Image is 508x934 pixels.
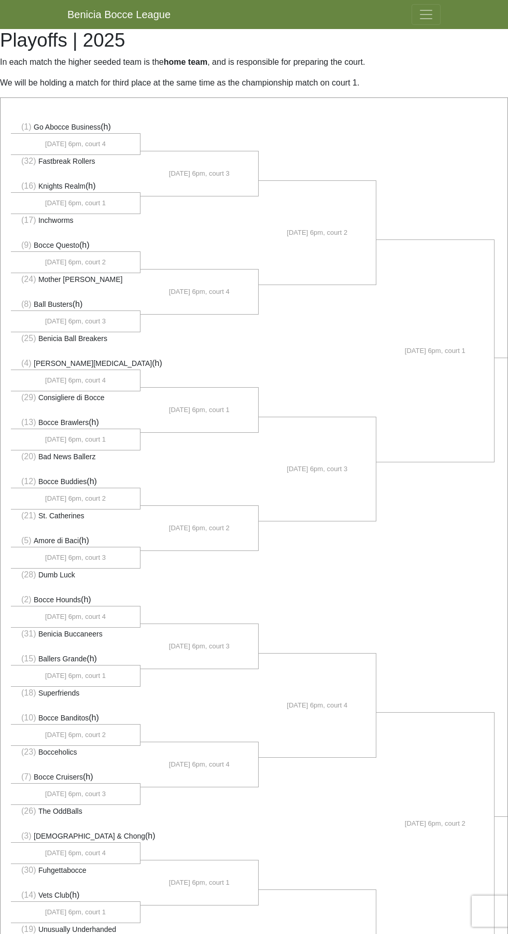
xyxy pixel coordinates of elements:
[21,157,36,165] span: (32)
[11,534,140,547] li: (h)
[11,889,140,902] li: (h)
[45,139,106,149] span: [DATE] 6pm, court 4
[38,925,116,933] span: Unusually Underhanded
[21,477,36,486] span: (12)
[412,4,441,25] button: Toggle navigation
[38,157,95,165] span: Fastbreak Rollers
[21,359,32,367] span: (4)
[11,830,140,843] li: (h)
[169,759,230,770] span: [DATE] 6pm, court 4
[21,240,32,249] span: (9)
[38,571,75,579] span: Dumb Luck
[38,714,89,722] span: Bocce Banditos
[45,907,106,917] span: [DATE] 6pm, court 1
[169,523,230,533] span: [DATE] 6pm, court 2
[21,181,36,190] span: (16)
[34,300,73,308] span: Ball Busters
[45,198,106,208] span: [DATE] 6pm, court 1
[21,806,36,815] span: (26)
[287,228,347,238] span: [DATE] 6pm, court 2
[21,334,36,343] span: (25)
[45,730,106,740] span: [DATE] 6pm, court 2
[45,493,106,504] span: [DATE] 6pm, court 2
[38,182,86,190] span: Knights Realm
[21,300,32,308] span: (8)
[21,393,36,402] span: (29)
[21,595,32,604] span: (2)
[38,275,123,284] span: Mother [PERSON_NAME]
[38,630,103,638] span: Benicia Buccaneers
[21,831,32,840] span: (3)
[11,416,140,429] li: (h)
[11,653,140,666] li: (h)
[45,789,106,799] span: [DATE] 6pm, court 3
[21,216,36,224] span: (17)
[21,275,36,284] span: (24)
[38,418,89,427] span: Bocce Brawlers
[287,464,347,474] span: [DATE] 6pm, court 3
[45,553,106,563] span: [DATE] 6pm, court 3
[11,298,140,311] li: (h)
[11,357,140,370] li: (h)
[38,216,74,224] span: Inchworms
[11,180,140,193] li: (h)
[169,641,230,652] span: [DATE] 6pm, court 3
[11,593,140,606] li: (h)
[38,689,79,697] span: Superfriends
[45,316,106,327] span: [DATE] 6pm, court 3
[34,773,83,781] span: Bocce Cruisers
[405,818,465,829] span: [DATE] 6pm, court 2
[67,4,171,25] a: Benicia Bocce League
[34,596,81,604] span: Bocce Hounds
[21,122,32,131] span: (1)
[34,359,152,367] span: [PERSON_NAME][MEDICAL_DATA]
[21,925,36,933] span: (19)
[38,393,105,402] span: Consigliere di Bocce
[45,612,106,622] span: [DATE] 6pm, court 4
[21,866,36,874] span: (30)
[21,629,36,638] span: (31)
[11,712,140,725] li: (h)
[169,405,230,415] span: [DATE] 6pm, court 1
[45,848,106,858] span: [DATE] 6pm, court 4
[38,891,69,899] span: Vets Club
[38,866,87,874] span: Fuhgettabocce
[45,671,106,681] span: [DATE] 6pm, court 1
[164,58,207,66] strong: home team
[21,570,36,579] span: (28)
[169,878,230,888] span: [DATE] 6pm, court 1
[38,807,82,815] span: The OddBalls
[34,536,79,545] span: Amore di Baci
[21,418,36,427] span: (13)
[169,287,230,297] span: [DATE] 6pm, court 4
[38,748,77,756] span: Bocceholics
[21,654,36,663] span: (15)
[11,239,140,252] li: (h)
[21,688,36,697] span: (18)
[34,241,79,249] span: Bocce Questo
[38,655,87,663] span: Ballers Grande
[45,375,106,386] span: [DATE] 6pm, court 4
[38,334,107,343] span: Benicia Ball Breakers
[45,434,106,445] span: [DATE] 6pm, court 1
[38,512,84,520] span: St. Catherines
[45,257,106,267] span: [DATE] 6pm, court 2
[11,771,140,784] li: (h)
[21,772,32,781] span: (7)
[38,452,96,461] span: Bad News Ballerz
[21,747,36,756] span: (23)
[21,511,36,520] span: (21)
[38,477,87,486] span: Bocce Buddies
[11,475,140,488] li: (h)
[21,536,32,545] span: (5)
[34,832,145,840] span: [DEMOGRAPHIC_DATA] & Chong
[21,713,36,722] span: (10)
[21,452,36,461] span: (20)
[287,700,347,711] span: [DATE] 6pm, court 4
[34,123,101,131] span: Go Abocce Business
[11,121,140,134] li: (h)
[169,168,230,179] span: [DATE] 6pm, court 3
[405,346,465,356] span: [DATE] 6pm, court 1
[21,890,36,899] span: (14)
